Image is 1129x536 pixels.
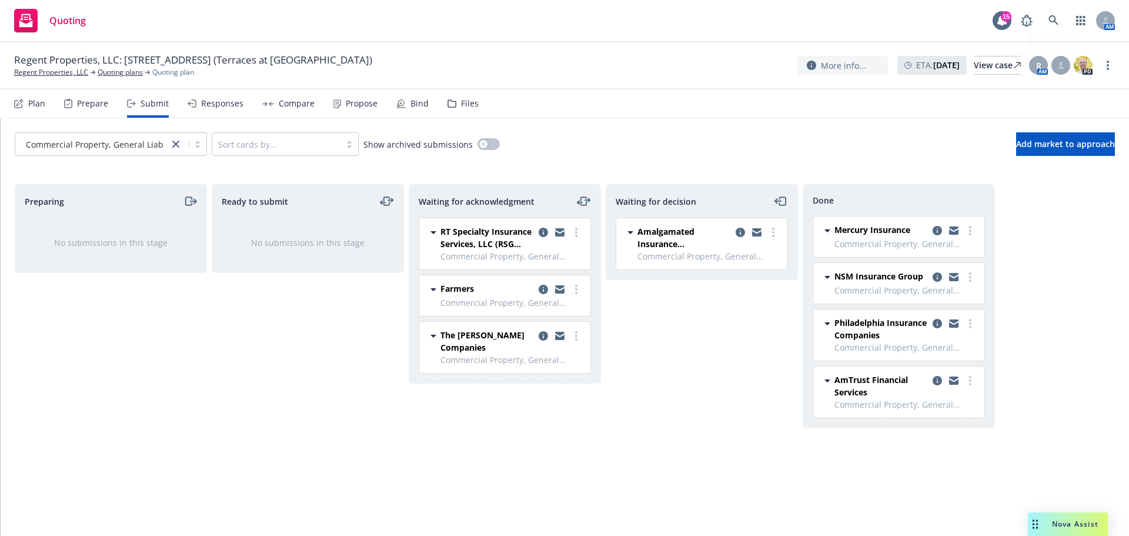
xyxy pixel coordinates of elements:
[201,99,243,108] div: Responses
[834,341,977,354] span: Commercial Property, General Liability
[98,67,143,78] a: Quoting plans
[440,354,583,366] span: Commercial Property, General Liability
[974,56,1021,74] div: View case
[947,374,961,388] a: copy logging email
[569,329,583,343] a: more
[380,194,394,208] a: moveLeftRight
[963,224,977,238] a: more
[834,398,977,411] span: Commercial Property, General Liability
[834,270,923,282] span: NSM Insurance Group
[222,195,288,208] span: Ready to submit
[933,59,960,71] strong: [DATE]
[930,374,944,388] a: copy logging email
[1016,132,1115,156] button: Add market to approach
[766,225,780,239] a: more
[553,225,567,239] a: copy logging email
[930,270,944,284] a: copy logging email
[834,284,977,297] span: Commercial Property, General Liability
[637,250,780,262] span: Commercial Property, General Liability
[279,99,315,108] div: Compare
[930,317,944,331] a: copy logging email
[616,195,696,208] span: Waiting for decision
[834,238,977,250] span: Commercial Property, General Liability
[440,297,583,309] span: Commercial Property, General Liability
[14,53,372,67] span: Regent Properties, LLC: [STREET_ADDRESS] (Terraces at [GEOGRAPHIC_DATA])
[577,194,591,208] a: moveLeftRight
[1052,519,1098,529] span: Nova Assist
[974,56,1021,75] a: View case
[553,329,567,343] a: copy logging email
[637,225,731,250] span: Amalgamated Insurance Underwriters
[813,194,834,207] span: Done
[440,329,534,354] span: The [PERSON_NAME] Companies
[419,195,535,208] span: Waiting for acknowledgment
[1016,138,1115,149] span: Add market to approach
[834,374,928,398] span: AmTrust Financial Services
[1074,56,1093,75] img: photo
[916,59,960,71] span: ETA :
[963,374,977,388] a: more
[25,195,64,208] span: Preparing
[28,99,45,108] div: Plan
[1028,512,1108,536] button: Nova Assist
[569,225,583,239] a: more
[1036,59,1041,72] span: R
[9,4,91,37] a: Quoting
[440,250,583,262] span: Commercial Property, General Liability
[141,99,169,108] div: Submit
[34,237,188,249] div: No submissions in this stage
[536,225,550,239] a: copy logging email
[21,138,163,151] span: Commercial Property, General Liability
[14,67,88,78] a: Regent Properties, LLC
[797,56,888,75] button: More info...
[821,59,866,72] span: More info...
[834,224,910,236] span: Mercury Insurance
[77,99,108,108] div: Prepare
[947,270,961,284] a: copy logging email
[461,99,479,108] div: Files
[440,282,474,295] span: Farmers
[440,225,534,250] span: RT Specialty Insurance Services, LLC (RSG Specialty, LLC)
[1001,11,1011,22] div: 15
[231,237,385,249] div: No submissions in this stage
[346,99,378,108] div: Propose
[1042,9,1065,32] a: Search
[49,16,86,25] span: Quoting
[569,282,583,297] a: more
[1069,9,1093,32] a: Switch app
[774,194,788,208] a: moveLeft
[963,317,977,331] a: more
[963,270,977,284] a: more
[1015,9,1038,32] a: Report a Bug
[183,194,197,208] a: moveRight
[733,225,747,239] a: copy logging email
[536,329,550,343] a: copy logging email
[834,317,928,341] span: Philadelphia Insurance Companies
[947,317,961,331] a: copy logging email
[1028,512,1043,536] div: Drag to move
[930,224,944,238] a: copy logging email
[947,224,961,238] a: copy logging email
[1101,58,1115,72] a: more
[410,99,429,108] div: Bind
[363,138,473,151] span: Show archived submissions
[553,282,567,297] a: copy logging email
[750,225,764,239] a: copy logging email
[536,282,550,297] a: copy logging email
[169,137,183,151] a: close
[26,138,178,151] span: Commercial Property, General Liability
[152,67,194,78] span: Quoting plan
